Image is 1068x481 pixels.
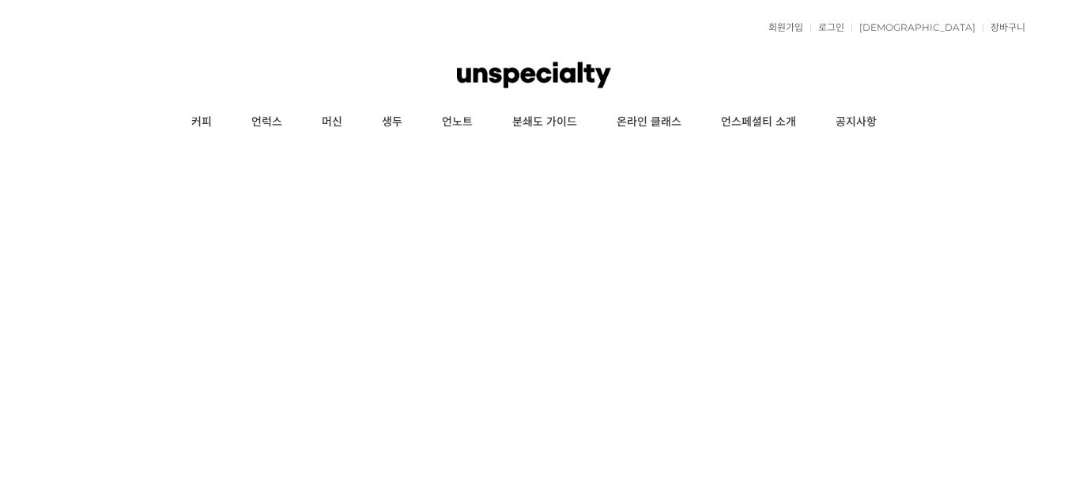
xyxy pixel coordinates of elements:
[422,103,492,142] a: 언노트
[597,103,701,142] a: 온라인 클래스
[983,23,1025,32] a: 장바구니
[362,103,422,142] a: 생두
[760,23,803,32] a: 회원가입
[172,103,232,142] a: 커피
[810,23,844,32] a: 로그인
[816,103,896,142] a: 공지사항
[492,103,597,142] a: 분쇄도 가이드
[457,51,610,99] img: 언스페셜티 몰
[302,103,362,142] a: 머신
[232,103,302,142] a: 언럭스
[851,23,976,32] a: [DEMOGRAPHIC_DATA]
[701,103,816,142] a: 언스페셜티 소개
